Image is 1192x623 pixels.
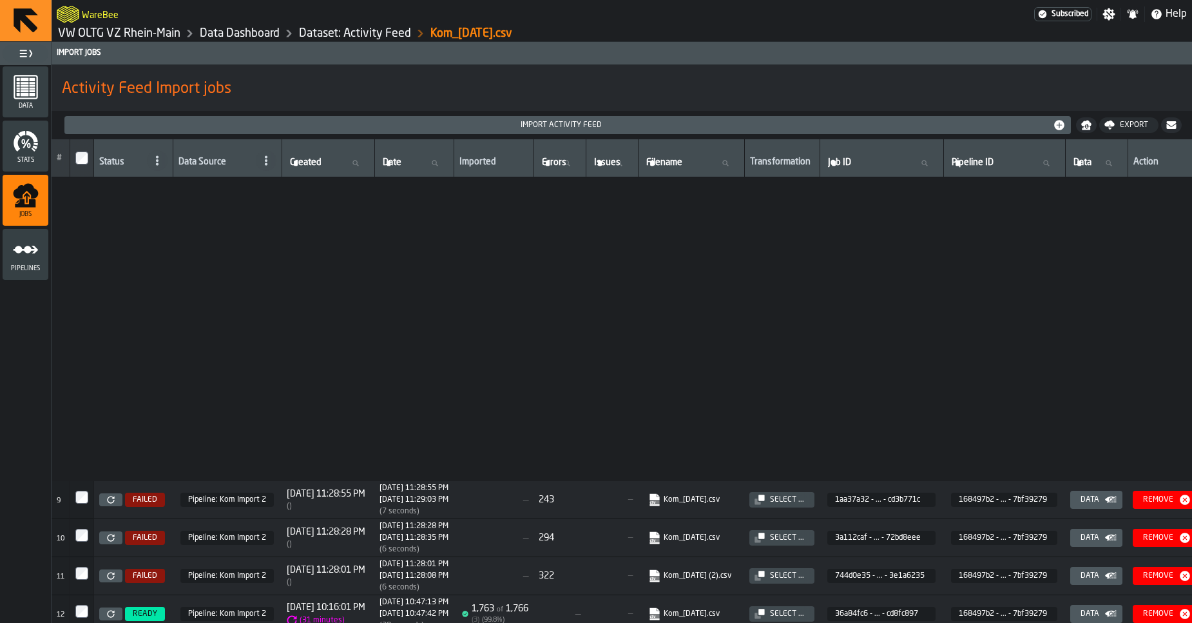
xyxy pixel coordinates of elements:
[180,531,274,545] span: 168497b2-aed6-46b2-a467-af787bf39279
[133,533,157,542] span: FAILED
[1138,609,1178,618] div: Remove
[1070,605,1122,623] button: button-Data
[57,573,64,580] span: 11
[1073,157,1091,168] span: label
[1070,529,1122,547] button: button-Data
[180,569,274,583] span: 168497b2-aed6-46b2-a467-af787bf39279
[1052,10,1088,19] span: Subscribed
[1097,8,1120,21] label: button-toggle-Settings
[1121,8,1144,21] label: button-toggle-Notifications
[122,493,168,507] a: FAILED
[835,609,925,618] span: 36a84fc6 - ... - cd8fc897
[75,152,88,164] input: InputCheckbox-label-react-aria1592102728-:rb6:
[180,493,274,507] span: 168497b2-aed6-46b2-a467-af787bf39279
[951,569,1057,583] span: 168497b2-aed6-46b2-a467-af787bf39279
[949,155,1060,172] input: label
[62,79,231,99] span: Activity Feed Import jobs
[952,157,994,168] span: label
[750,157,814,170] div: Transformation
[57,26,622,41] nav: Breadcrumb
[380,545,448,554] div: Import duration (start to completion)
[57,153,62,163] span: #
[765,571,809,580] div: Select ...
[959,609,1047,618] span: 168497b2 - ... - 7bf39279
[133,495,157,504] span: FAILED
[380,598,448,607] div: Started at 1756241233432
[648,531,731,544] a: link-to-https://import.app.warebee.com/3a112caf-1e10-4614-991f-acac72bd8eee/input/input.csv?X-Amz...
[75,567,88,580] input: InputCheckbox-label-react-aria1592102728-:rdg:
[591,155,633,172] input: label
[1161,117,1182,133] button: button-
[70,121,1053,130] div: Import Activity Feed
[1076,117,1097,133] button: button-
[827,569,936,583] span: 744d0e35-bb94-4cd4-801c-38363e1a6235
[648,569,731,582] a: link-to-https://import.app.warebee.com/744d0e35-bb94-4cd4-801c-38363e1a6235/input/input.csv?X-Amz...
[380,507,448,516] div: Import duration (start to completion)
[1099,117,1158,133] button: button-Export
[646,567,736,585] span: Kom_04.08.25 (2).csv
[591,533,633,542] span: —
[287,578,365,587] div: Time between creation and start (import delay / Re-Import)
[58,26,180,41] a: link-to-/wh/i/44979e6c-6f66-405e-9874-c1e29f02a54a
[200,26,280,41] a: link-to-/wh/i/44979e6c-6f66-405e-9874-c1e29f02a54a/data
[1071,155,1122,172] input: label
[644,155,739,172] input: label
[825,155,938,172] input: label
[539,495,581,505] div: 243
[54,48,1189,57] div: Import Jobs
[57,611,64,618] span: 12
[1138,495,1178,504] div: Remove
[951,531,1057,545] span: 168497b2-aed6-46b2-a467-af787bf39279
[75,605,88,618] input: InputCheckbox-label-react-aria1592102728-:rdf:
[459,533,528,543] span: —
[749,530,814,546] button: button-Select ...
[52,64,1192,111] div: title-Activity Feed Import jobs
[299,26,411,41] a: link-to-/wh/i/44979e6c-6f66-405e-9874-c1e29f02a54a/data/activity
[133,571,157,580] span: FAILED
[380,522,448,531] div: Started at 1756243708679
[3,44,48,63] label: button-toggle-Toggle Full Menu
[380,495,448,504] div: Completed at 1756243743006
[1115,121,1153,130] div: Export
[383,157,401,168] span: label
[1034,7,1091,21] a: link-to-/wh/i/44979e6c-6f66-405e-9874-c1e29f02a54a/settings/billing
[180,607,274,621] span: 168497b2-aed6-46b2-a467-af787bf39279
[122,607,168,621] a: READY
[122,531,168,545] a: FAILED
[1070,567,1122,585] button: button-Data
[57,535,64,542] span: 10
[951,493,1057,507] span: 168497b2-aed6-46b2-a467-af787bf39279
[380,533,448,542] div: Completed at 1756243715610
[3,66,48,118] li: menu Data
[1145,6,1192,22] label: button-toggle-Help
[539,155,581,172] input: label
[951,607,1057,621] span: 168497b2-aed6-46b2-a467-af787bf39279
[75,491,88,504] label: InputCheckbox-label-react-aria1592102728-:rdi:
[749,492,814,508] button: button-Select ...
[648,493,731,506] a: link-to-https://import.app.warebee.com/1aa37a32-5db8-44b2-b760-00c1cd3b771c/input/input.csv?X-Amz...
[75,529,88,542] input: InputCheckbox-label-react-aria1592102728-:rdh:
[3,121,48,172] li: menu Stats
[646,529,736,547] span: Kom_05.08.25.csv
[459,157,528,170] div: Imported
[646,605,736,623] span: Kom_15.08.25.csv
[591,571,633,580] span: —
[542,157,566,168] span: label
[1138,571,1178,580] div: Remove
[380,609,448,618] div: Completed at 1756241262028
[591,495,633,504] span: —
[827,493,936,507] span: 1aa37a32-5db8-44b2-b760-00c1cd3b771c
[430,26,512,41] div: Kom_[DATE].csv
[648,608,731,620] a: link-to-https://import.app.warebee.com/36a84fc6-b393-4c50-98e4-8616cd8fc897/input/input.csv?X-Amz...
[749,568,814,584] button: button-Select ...
[1166,6,1187,22] span: Help
[3,103,48,110] span: Data
[380,583,448,592] div: Import duration (start to completion)
[1075,609,1104,618] div: Data
[1075,571,1104,580] div: Data
[287,565,365,575] span: [DATE] 11:28:01 PM
[3,157,48,164] span: Stats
